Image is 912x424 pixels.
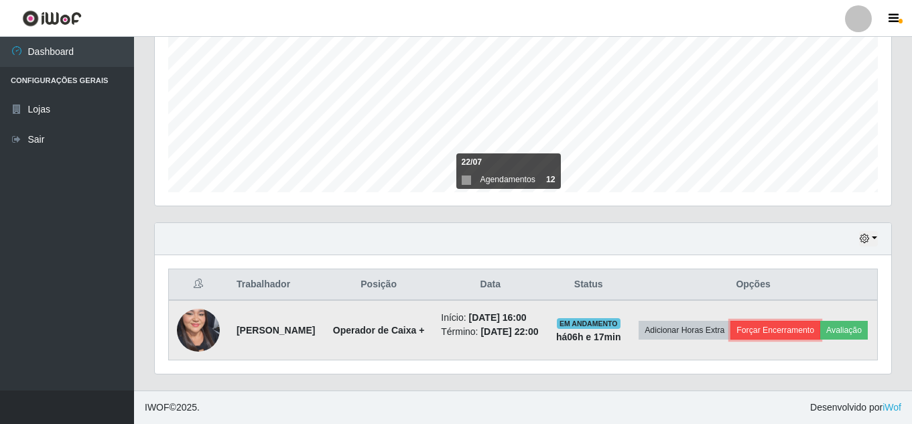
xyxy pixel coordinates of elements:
[22,10,82,27] img: CoreUI Logo
[730,321,820,340] button: Forçar Encerramento
[324,269,433,301] th: Posição
[237,325,315,336] strong: [PERSON_NAME]
[469,312,527,323] time: [DATE] 16:00
[145,401,200,415] span: © 2025 .
[441,325,539,339] li: Término:
[177,284,220,376] img: 1750900029799.jpeg
[229,269,324,301] th: Trabalhador
[820,321,868,340] button: Avaliação
[639,321,730,340] button: Adicionar Horas Extra
[433,269,547,301] th: Data
[557,318,621,329] span: EM ANDAMENTO
[547,269,629,301] th: Status
[629,269,877,301] th: Opções
[556,332,621,342] strong: há 06 h e 17 min
[441,311,539,325] li: Início:
[480,326,538,337] time: [DATE] 22:00
[333,325,425,336] strong: Operador de Caixa +
[145,402,170,413] span: IWOF
[810,401,901,415] span: Desenvolvido por
[883,402,901,413] a: iWof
